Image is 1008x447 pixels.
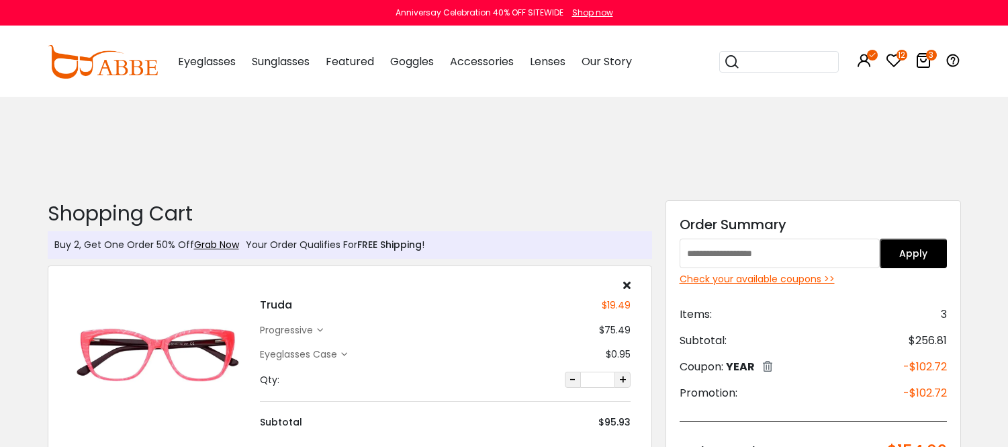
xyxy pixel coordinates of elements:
[909,333,947,349] span: $256.81
[582,54,632,69] span: Our Story
[565,7,613,18] a: Shop now
[239,238,424,252] div: Your Order Qualifies For !
[260,373,279,387] div: Qty:
[598,415,631,430] div: $95.93
[680,214,947,235] div: Order Summary
[880,239,947,268] button: Apply
[599,323,631,337] div: $75.49
[252,54,310,69] span: Sunglasses
[726,359,755,374] span: YEAR
[926,50,937,60] i: 3
[680,385,737,401] span: Promotion:
[260,323,317,337] div: progressive
[915,55,931,71] a: 3
[530,54,565,69] span: Lenses
[680,272,947,286] div: Check your available coupons >>
[396,7,563,19] div: Anniversay Celebration 40% OFF SITEWIDE
[357,238,422,251] span: FREE Shipping
[614,372,631,388] button: +
[680,307,712,323] span: Items:
[897,50,907,60] i: 12
[572,7,613,19] div: Shop now
[194,238,239,251] a: Grab Now
[903,359,947,375] span: -$102.72
[260,348,341,362] div: Eyeglasses Case
[450,54,514,69] span: Accessories
[680,359,772,375] div: Coupon:
[48,45,158,79] img: abbeglasses.com
[602,298,631,313] div: $19.49
[48,202,652,226] h2: Shopping Cart
[903,385,947,401] span: -$102.72
[260,415,302,430] div: Subtotal
[941,307,947,323] span: 3
[886,55,902,71] a: 12
[326,54,374,69] span: Featured
[606,348,631,362] div: $0.95
[178,54,236,69] span: Eyeglasses
[680,333,727,349] span: Subtotal:
[68,310,247,399] img: Truda
[390,54,434,69] span: Goggles
[260,297,292,313] h4: Truda
[54,238,239,252] div: Buy 2, Get One Order 50% Off
[565,372,581,388] button: -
